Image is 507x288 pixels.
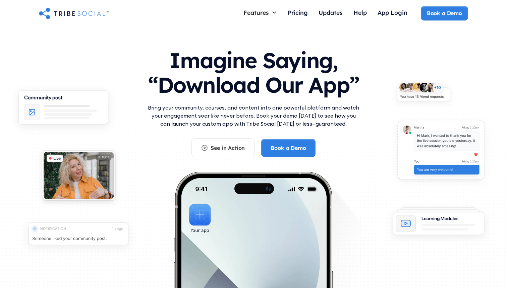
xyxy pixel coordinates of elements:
[421,6,468,20] a: Book a Demo
[146,104,361,128] p: Bring your community, courses, and content into one powerful platform and watch your engagement s...
[313,6,348,20] a: Updates
[243,9,269,16] div: Features
[190,227,209,234] div: Your app
[353,9,367,16] div: Help
[20,216,137,255] img: An illustration of push notification
[390,78,456,109] img: An illustration of New friends requests
[146,41,361,101] h1: Imagine Saying, “Download Our App”
[390,115,492,189] img: An illustration of chat
[378,9,407,16] div: App Login
[261,139,315,157] a: Book a Demo
[36,146,122,209] img: An illustration of Live video
[191,138,255,157] a: See in Action
[385,203,492,245] img: An illustration of Learning Modules
[288,9,308,16] div: Pricing
[282,6,313,20] a: Pricing
[39,6,109,20] a: home
[348,6,372,20] a: Help
[372,6,413,20] a: App Login
[10,84,117,135] img: An illustration of Community Feed
[211,144,245,152] div: See in Action
[238,6,282,19] div: Features
[319,9,343,16] div: Updates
